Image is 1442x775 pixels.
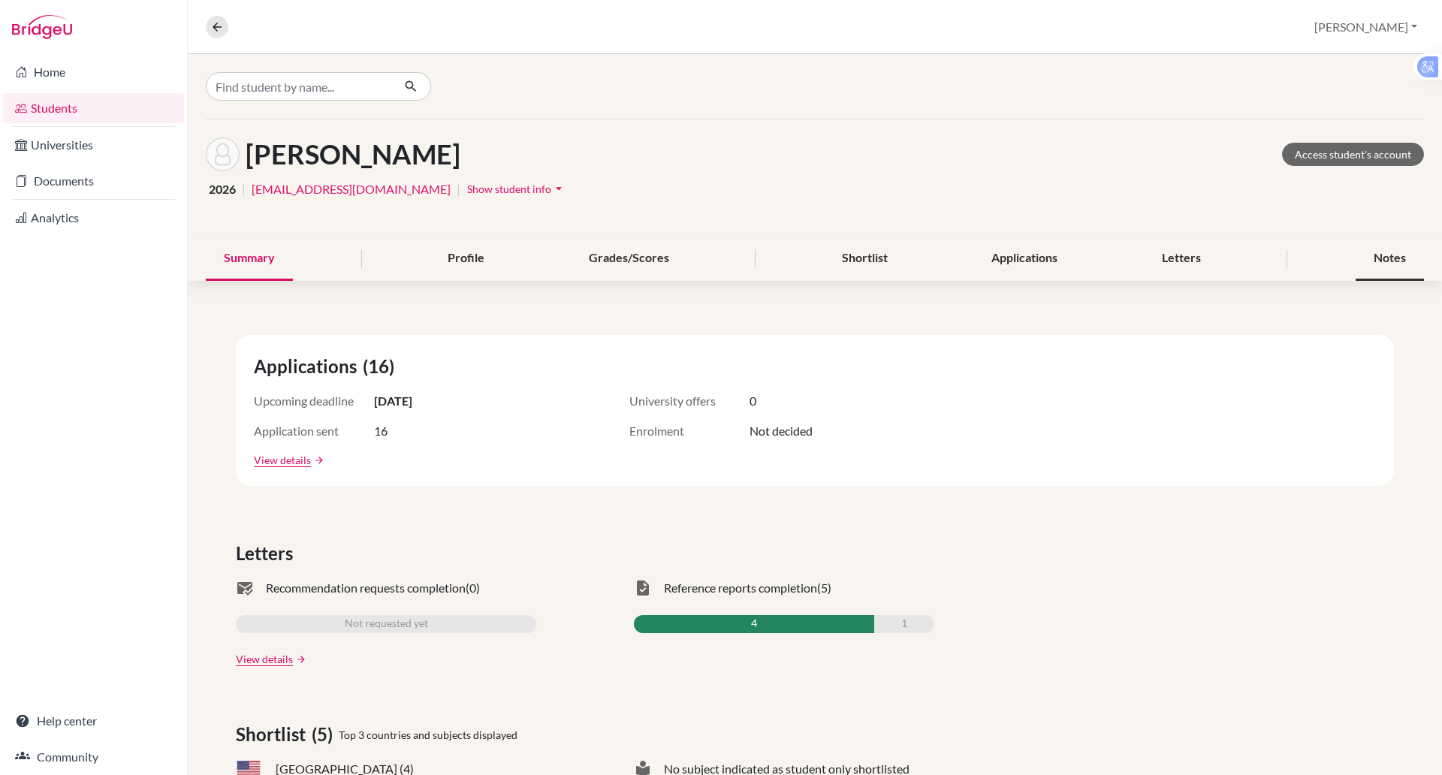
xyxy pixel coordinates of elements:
a: Documents [3,166,184,196]
span: 4 [751,615,757,633]
img: Bridge-U [12,15,72,39]
input: Find student by name... [206,72,392,101]
img: Manav Jacob's avatar [206,137,240,171]
span: task [634,579,652,597]
span: Shortlist [236,721,312,748]
span: 1 [901,615,907,633]
a: Help center [3,706,184,736]
div: Grades/Scores [571,237,687,281]
div: Profile [430,237,502,281]
button: Show student infoarrow_drop_down [466,177,567,201]
a: Students [3,93,184,123]
button: [PERSON_NAME] [1308,13,1424,41]
a: Home [3,57,184,87]
i: arrow_drop_down [551,181,566,196]
a: [EMAIL_ADDRESS][DOMAIN_NAME] [252,180,451,198]
a: View details [236,651,293,667]
span: 0 [750,392,756,410]
span: (5) [817,579,831,597]
span: Show student info [467,182,551,195]
span: (16) [363,353,400,380]
span: mark_email_read [236,579,254,597]
span: Upcoming deadline [254,392,374,410]
span: Application sent [254,422,374,440]
div: Applications [973,237,1075,281]
a: Universities [3,130,184,160]
span: Letters [236,540,299,567]
div: Letters [1144,237,1219,281]
div: Notes [1356,237,1424,281]
a: Analytics [3,203,184,233]
a: arrow_forward [311,455,324,466]
span: | [242,180,246,198]
div: Shortlist [824,237,906,281]
a: View details [254,452,311,468]
h1: [PERSON_NAME] [246,138,460,170]
span: Reference reports completion [664,579,817,597]
span: Not decided [750,422,813,440]
span: Enrolment [629,422,750,440]
div: Summary [206,237,293,281]
a: arrow_forward [293,654,306,665]
span: Top 3 countries and subjects displayed [339,727,517,743]
a: Community [3,742,184,772]
span: Applications [254,353,363,380]
span: Recommendation requests completion [266,579,466,597]
a: Access student's account [1282,143,1424,166]
span: (5) [312,721,339,748]
span: [DATE] [374,392,412,410]
span: Not requested yet [345,615,428,633]
span: | [457,180,460,198]
span: (0) [466,579,480,597]
span: 16 [374,422,388,440]
span: University offers [629,392,750,410]
span: 2026 [209,180,236,198]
